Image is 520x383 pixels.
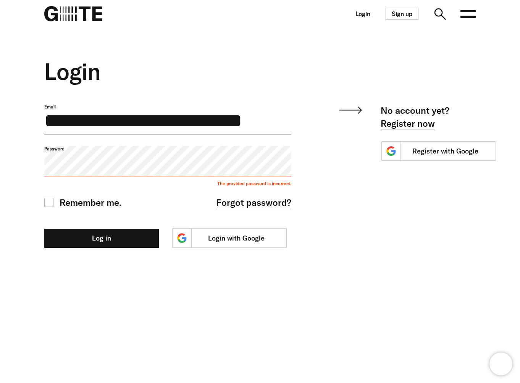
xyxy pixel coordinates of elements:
a: Sign up [386,8,418,20]
a: Forgot password? [216,196,291,209]
p: No account yet? [362,104,449,130]
h2: Login [44,58,291,85]
a: Login with Google [172,228,287,248]
a: Login [355,11,370,17]
div: The provided password is incorrect. [44,179,291,187]
iframe: Brevo live chat [489,352,512,375]
a: Register with Google [381,141,496,161]
input: Remember me. [44,198,53,207]
img: svg+xml;base64,PHN2ZyB4bWxucz0iaHR0cDovL3d3dy53My5vcmcvMjAwMC9zdmciIHdpZHRoPSI1OS42MTYiIGhlaWdodD... [339,104,362,114]
label: Email [44,104,291,110]
button: Log in [44,229,159,248]
a: Register now [381,118,435,129]
span: Remember me. [60,196,121,209]
img: G=TE [44,6,102,21]
label: Password [44,146,291,152]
